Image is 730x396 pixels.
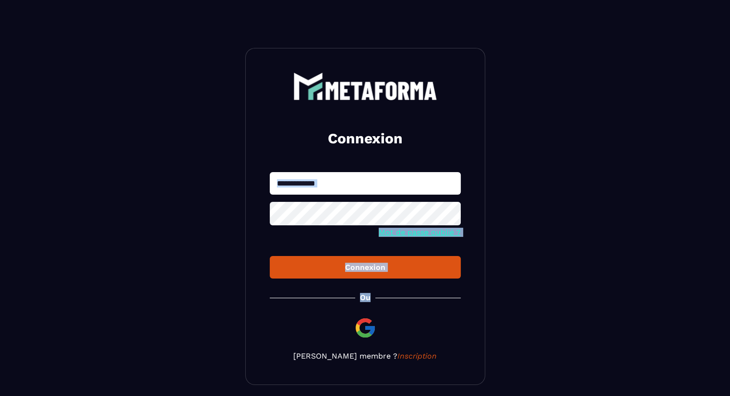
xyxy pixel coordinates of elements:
div: Connexion [277,263,453,272]
h2: Connexion [281,129,449,148]
p: [PERSON_NAME] membre ? [270,351,461,361]
img: google [354,316,377,339]
button: Connexion [270,256,461,279]
a: Mot de passe oublié ? [379,228,461,237]
a: logo [270,72,461,100]
img: logo [293,72,437,100]
a: Inscription [397,351,437,361]
p: Ou [360,293,371,302]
